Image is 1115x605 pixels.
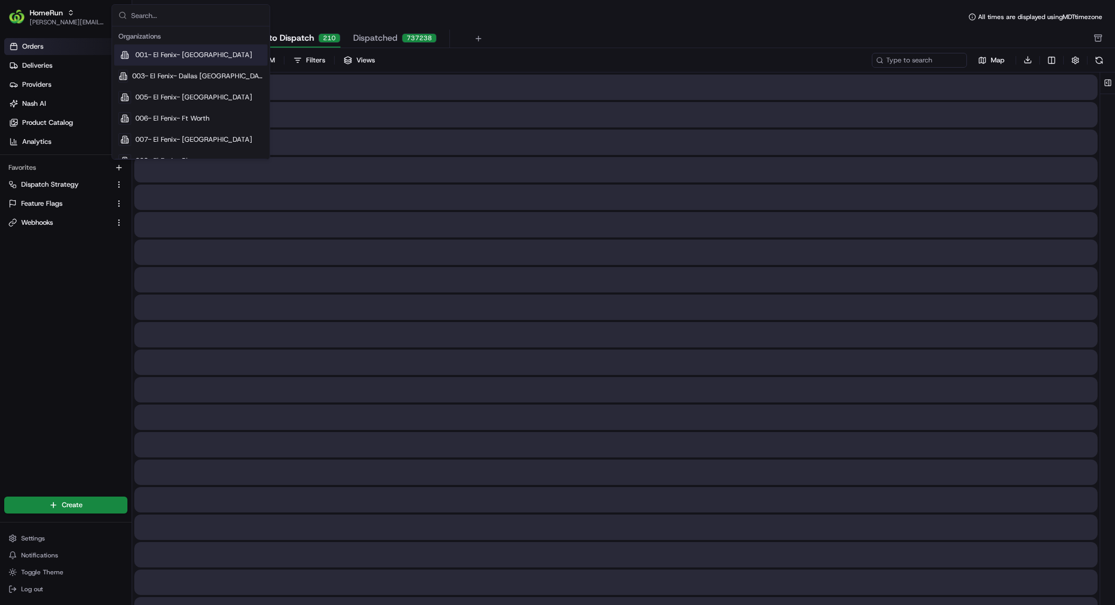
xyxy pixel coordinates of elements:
[6,149,85,168] a: 📗Knowledge Base
[22,99,46,108] span: Nash AI
[4,565,127,580] button: Toggle Theme
[131,5,263,26] input: Search...
[4,159,127,176] div: Favorites
[306,56,325,65] div: Filters
[22,137,51,146] span: Analytics
[8,218,110,227] a: Webhooks
[4,195,127,212] button: Feature Flags
[135,135,252,144] span: 007- El Fenix- [GEOGRAPHIC_DATA]
[135,93,252,102] span: 005- El Fenix- [GEOGRAPHIC_DATA]
[11,154,19,163] div: 📗
[4,133,132,150] a: Analytics
[21,568,63,576] span: Toggle Theme
[89,154,98,163] div: 💻
[62,500,82,510] span: Create
[36,101,173,112] div: Start new chat
[22,80,51,89] span: Providers
[4,76,132,93] a: Providers
[4,531,127,546] button: Settings
[22,42,43,51] span: Orders
[11,42,192,59] p: Welcome 👋
[1092,53,1107,68] button: Refresh
[21,551,58,560] span: Notifications
[991,56,1005,65] span: Map
[85,149,174,168] a: 💻API Documentation
[4,114,132,131] a: Product Catalog
[402,33,437,43] div: 737238
[978,13,1102,21] span: All times are displayed using MDT timezone
[100,153,170,164] span: API Documentation
[11,101,30,120] img: 1736555255976-a54dd68f-1ca7-489b-9aae-adbdc363a1c4
[22,118,73,127] span: Product Catalog
[21,585,43,593] span: Log out
[339,53,380,68] button: Views
[114,29,268,44] div: Organizations
[289,53,330,68] button: Filters
[4,4,109,30] button: HomeRunHomeRun[PERSON_NAME][EMAIL_ADDRESS][DOMAIN_NAME]
[135,50,252,60] span: 001- El Fenix- [GEOGRAPHIC_DATA]
[132,71,263,81] span: 003- El Fenix- Dallas [GEOGRAPHIC_DATA][PERSON_NAME]
[872,53,967,68] input: Type to search
[21,153,81,164] span: Knowledge Base
[356,56,375,65] span: Views
[27,68,174,79] input: Clear
[135,156,199,166] span: 008- El Fenix- Plano
[105,179,128,187] span: Pylon
[21,180,79,189] span: Dispatch Strategy
[4,57,132,74] a: Deliveries
[30,7,63,18] button: HomeRun
[8,8,25,25] img: HomeRun
[242,32,314,44] span: Ready to Dispatch
[21,218,53,227] span: Webhooks
[4,176,127,193] button: Dispatch Strategy
[36,112,134,120] div: We're available if you need us!
[4,214,127,231] button: Webhooks
[21,534,45,543] span: Settings
[971,54,1011,67] button: Map
[4,548,127,563] button: Notifications
[318,33,340,43] div: 210
[135,114,209,123] span: 006- El Fenix- Ft Worth
[11,11,32,32] img: Nash
[112,26,270,159] div: Suggestions
[4,497,127,514] button: Create
[21,199,62,208] span: Feature Flags
[4,582,127,597] button: Log out
[180,104,192,117] button: Start new chat
[8,199,110,208] a: Feature Flags
[353,32,398,44] span: Dispatched
[4,38,132,55] a: Orders
[22,61,52,70] span: Deliveries
[75,179,128,187] a: Powered byPylon
[8,180,110,189] a: Dispatch Strategy
[4,95,132,112] a: Nash AI
[30,18,105,26] button: [PERSON_NAME][EMAIL_ADDRESS][DOMAIN_NAME]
